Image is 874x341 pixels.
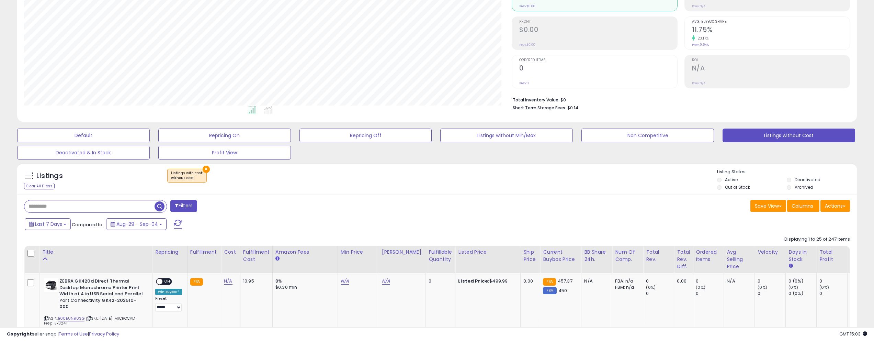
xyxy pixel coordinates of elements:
[677,278,688,284] div: 0.00
[567,104,578,111] span: $0.14
[758,278,785,284] div: 0
[543,249,578,263] div: Current Buybox Price
[692,58,850,62] span: ROI
[646,278,674,284] div: 0
[784,236,850,243] div: Displaying 1 to 25 of 247 items
[341,249,376,256] div: Min Price
[695,36,709,41] small: 23.17%
[696,249,721,263] div: Ordered Items
[792,202,813,209] span: Columns
[696,285,705,290] small: (0%)
[717,169,857,175] p: Listing States:
[819,278,847,284] div: 0
[788,249,814,263] div: Days In Stock
[615,278,638,284] div: FBA: n/a
[646,249,671,263] div: Total Rev.
[750,200,786,212] button: Save View
[519,20,677,24] span: Profit
[243,278,267,284] div: 10.95
[382,249,423,256] div: [PERSON_NAME]
[299,129,432,142] button: Repricing Off
[458,278,515,284] div: $499.99
[788,290,816,297] div: 0 (0%)
[7,331,119,338] div: seller snap | |
[72,221,103,228] span: Compared to:
[275,278,332,284] div: 8%
[725,177,738,183] label: Active
[158,146,291,159] button: Profit View
[788,278,816,284] div: 0 (0%)
[727,249,752,270] div: Avg Selling Price
[723,129,855,142] button: Listings without Cost
[696,290,724,297] div: 0
[787,200,819,212] button: Columns
[106,218,167,230] button: Aug-29 - Sep-04
[35,221,62,228] span: Last 7 Days
[558,287,567,294] span: 450
[42,249,149,256] div: Title
[646,290,674,297] div: 0
[519,4,535,8] small: Prev: $0.00
[727,278,749,284] div: N/A
[758,290,785,297] div: 0
[59,331,88,337] a: Terms of Use
[692,43,709,47] small: Prev: 9.54%
[25,218,71,230] button: Last 7 Days
[203,166,210,173] button: ×
[725,184,750,190] label: Out of Stock
[58,316,84,321] a: B00EUN90SG
[795,177,820,183] label: Deactivated
[646,285,656,290] small: (0%)
[275,249,335,256] div: Amazon Fees
[581,129,714,142] button: Non Competitive
[89,331,119,337] a: Privacy Policy
[819,285,829,290] small: (0%)
[513,95,845,103] li: $0
[692,26,850,35] h2: 11.75%
[429,278,450,284] div: 0
[243,249,270,263] div: Fulfillment Cost
[558,278,572,284] span: 457.37
[275,284,332,290] div: $0.30 min
[155,289,182,295] div: Win BuyBox *
[543,287,556,294] small: FBM
[692,81,705,85] small: Prev: N/A
[190,249,218,256] div: Fulfillment
[584,249,609,263] div: BB Share 24h.
[819,249,844,263] div: Total Profit
[24,183,55,189] div: Clear All Filters
[523,249,537,263] div: Ship Price
[17,146,150,159] button: Deactivated & In Stock
[440,129,573,142] button: Listings without Min/Max
[615,284,638,290] div: FBM: n/a
[677,249,690,270] div: Total Rev. Diff.
[171,176,203,180] div: without cost
[513,97,559,103] b: Total Inventory Value:
[819,290,847,297] div: 0
[155,296,182,312] div: Preset:
[429,249,452,263] div: Fulfillable Quantity
[584,278,607,284] div: N/A
[275,256,280,262] small: Amazon Fees.
[162,279,173,285] span: OFF
[158,129,291,142] button: Repricing On
[519,26,677,35] h2: $0.00
[44,278,58,292] img: 41e5hGt4vxL._SL40_.jpg
[758,285,767,290] small: (0%)
[788,263,793,269] small: Days In Stock.
[382,278,390,285] a: N/A
[224,249,237,256] div: Cost
[788,285,798,290] small: (0%)
[7,331,32,337] strong: Copyright
[758,249,783,256] div: Velocity
[155,249,184,256] div: Repricing
[341,278,349,285] a: N/A
[820,200,850,212] button: Actions
[59,278,143,312] b: ZEBRA GK420d Direct Thermal Desktop Monochrome Printer Print Width of 4 in USB Serial and Paralle...
[519,64,677,74] h2: 0
[224,278,232,285] a: N/A
[692,4,705,8] small: Prev: N/A
[519,43,535,47] small: Prev: $0.00
[543,278,556,286] small: FBA
[458,249,518,256] div: Listed Price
